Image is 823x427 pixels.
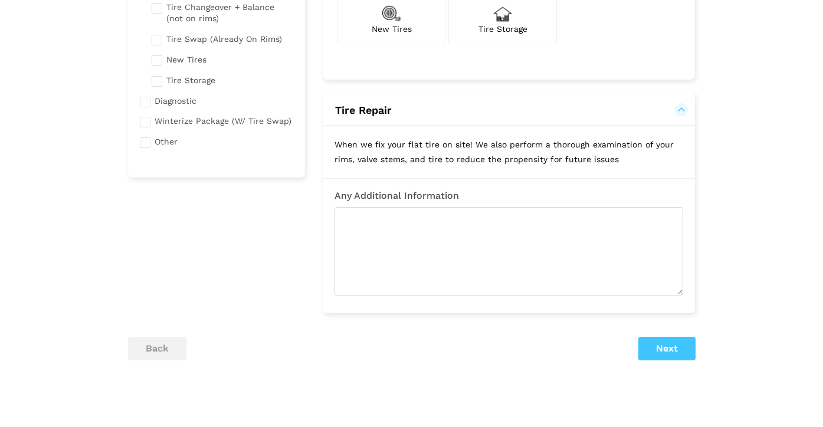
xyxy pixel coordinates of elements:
h3: Any Additional Information [335,190,683,201]
span: Tire Storage [478,24,527,34]
button: Next [638,337,696,360]
button: back [128,337,186,360]
span: New Tires [372,24,412,34]
p: When we fix your flat tire on site! We also perform a thorough examination of your rims, valve st... [323,126,695,178]
button: Tire Repair [335,103,683,117]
